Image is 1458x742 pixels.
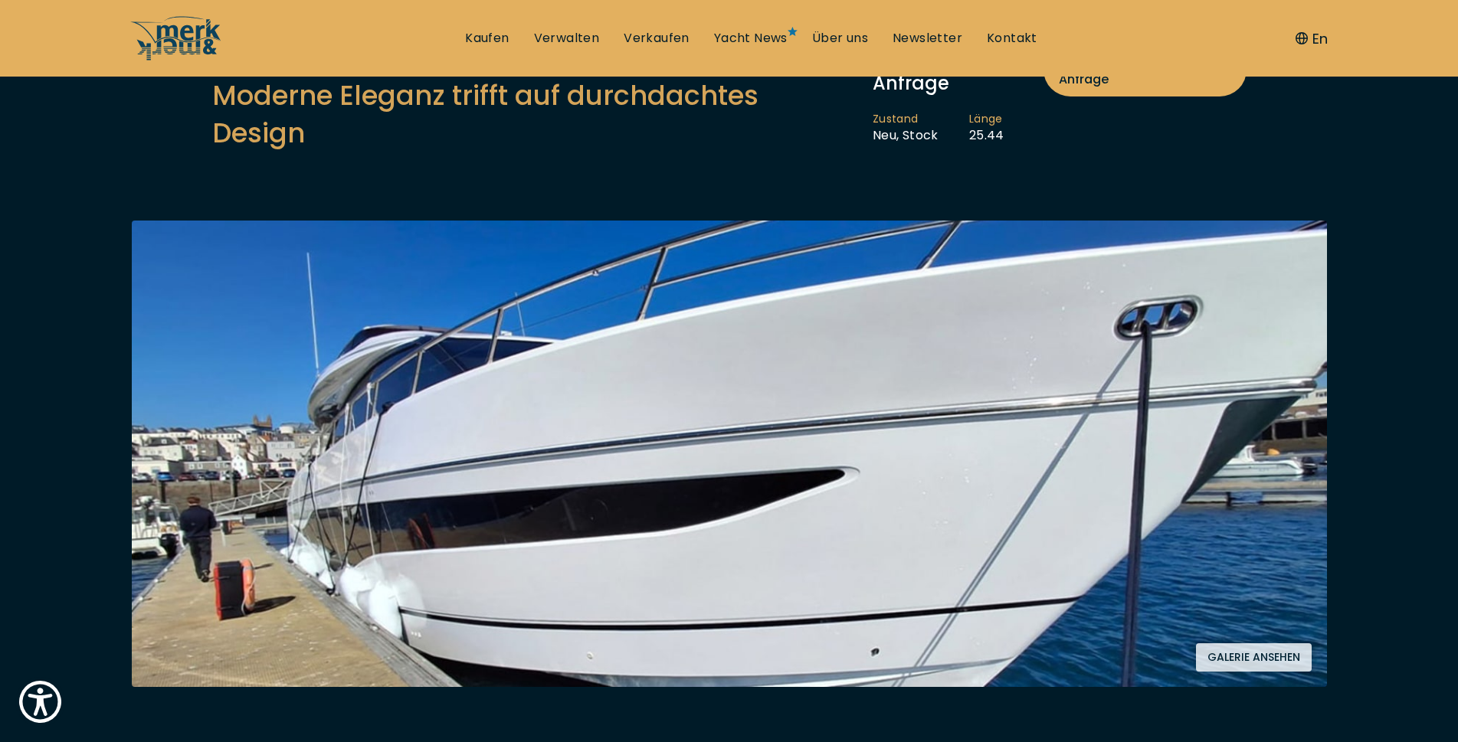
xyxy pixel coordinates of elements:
[714,30,788,47] a: Yacht News
[15,677,65,727] button: Show Accessibility Preferences
[1296,28,1328,49] button: En
[812,30,868,47] a: Über uns
[132,221,1327,687] img: Merk&Merk
[873,112,939,127] span: Zustand
[1196,643,1312,672] button: Galerie ansehen
[212,77,857,152] h2: Moderne Eleganz trifft auf durchdachtes Design
[987,30,1037,47] a: Kontakt
[893,30,962,47] a: Newsletter
[534,30,600,47] a: Verwalten
[969,112,1004,127] span: Länge
[969,112,1035,144] li: 25.44
[624,30,690,47] a: Verkaufen
[465,30,509,47] a: Kaufen
[873,112,969,144] li: Neu, Stock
